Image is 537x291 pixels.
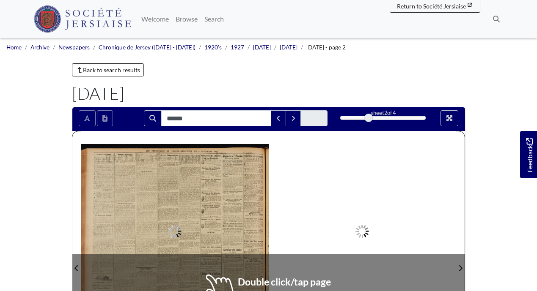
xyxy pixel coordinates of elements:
[97,110,113,126] button: Open transcription window
[72,83,465,103] h1: [DATE]
[397,3,466,10] span: Return to Société Jersiaise
[201,11,227,27] a: Search
[30,44,50,51] a: Archive
[280,44,297,51] a: [DATE]
[72,63,144,76] a: Back to search results
[6,44,22,51] a: Home
[79,110,96,126] button: Toggle text selection (Alt+T)
[99,44,196,51] a: Chronique de Jersey ([DATE] - [DATE])
[253,44,271,51] a: [DATE]
[58,44,90,51] a: Newspapers
[441,110,458,126] button: Full screen mode
[286,110,301,126] button: Next Match
[161,110,271,126] input: Search for
[271,110,286,126] button: Previous Match
[340,109,426,117] div: sheet of 4
[34,5,132,33] img: Société Jersiaise
[172,11,201,27] a: Browse
[144,110,162,126] button: Search
[524,138,534,172] span: Feedback
[520,131,537,178] a: Would you like to provide feedback?
[384,109,387,116] span: 2
[231,44,244,51] a: 1927
[306,44,346,51] span: [DATE] - page 2
[138,11,172,27] a: Welcome
[34,3,132,35] a: Société Jersiaise logo
[204,44,222,51] a: 1920's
